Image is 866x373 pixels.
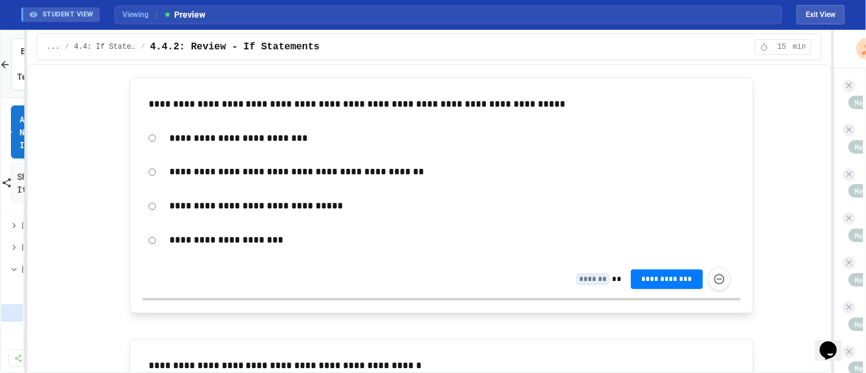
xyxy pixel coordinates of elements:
span: 4.4.2: Review - If Statements [150,40,319,54]
span: 15 [772,42,792,52]
button: Force resubmission of student's answer (Admin only) [708,268,731,291]
a: Add New Item [11,105,30,158]
span: ... [47,42,60,52]
span: Back to Teams [18,45,44,83]
span: Preview [163,9,205,21]
span: STUDENT VIEW [43,10,94,20]
span: 4.4: If Statements [74,42,136,52]
span: / [65,42,69,52]
a: Publish [9,350,60,367]
button: Back to Teams [11,38,32,90]
span: min [793,42,806,52]
span: Viewing [122,9,157,20]
iframe: chat widget [815,324,854,361]
span: / [141,42,145,52]
a: Share Items [11,163,32,202]
button: Exit student view [797,5,845,24]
